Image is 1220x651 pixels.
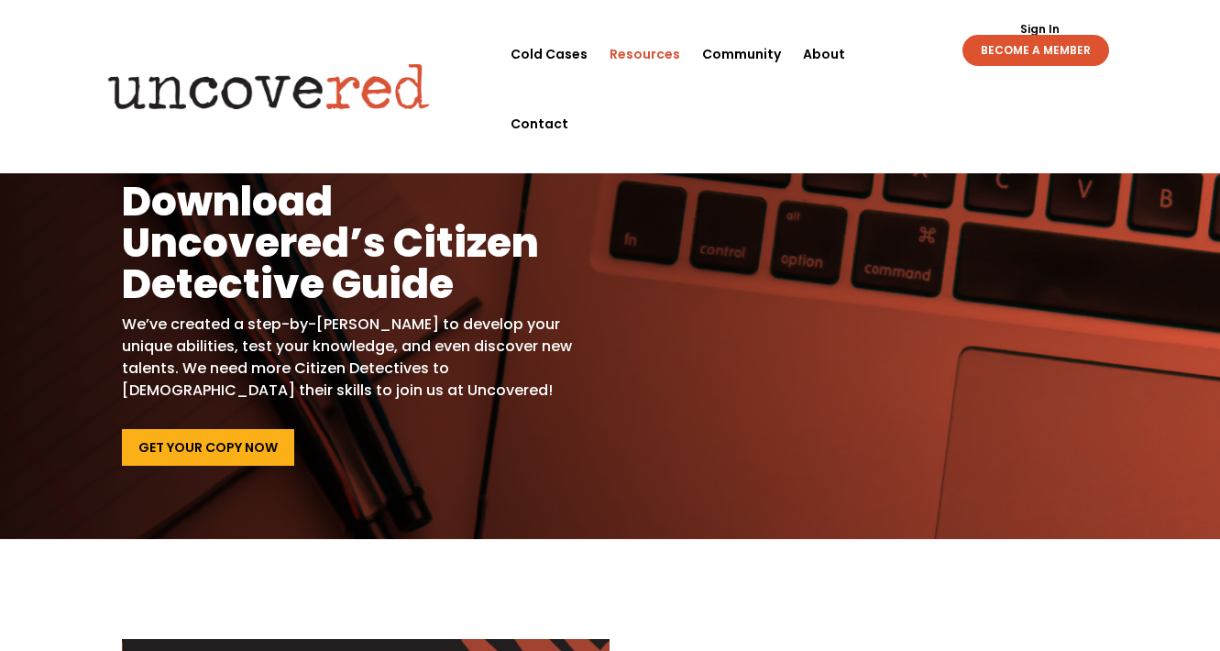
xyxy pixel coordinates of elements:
[1010,24,1070,35] a: Sign In
[511,89,568,159] a: Contact
[122,429,294,466] a: Get Your Copy Now
[962,35,1109,66] a: BECOME A MEMBER
[122,181,583,314] h1: Download Uncovered’s Citizen Detective Guide
[122,314,583,402] p: We’ve created a step-by-[PERSON_NAME] to develop your unique abilities, test your knowledge, and ...
[610,19,680,89] a: Resources
[93,50,445,122] img: Uncovered logo
[702,19,781,89] a: Community
[511,19,588,89] a: Cold Cases
[803,19,845,89] a: About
